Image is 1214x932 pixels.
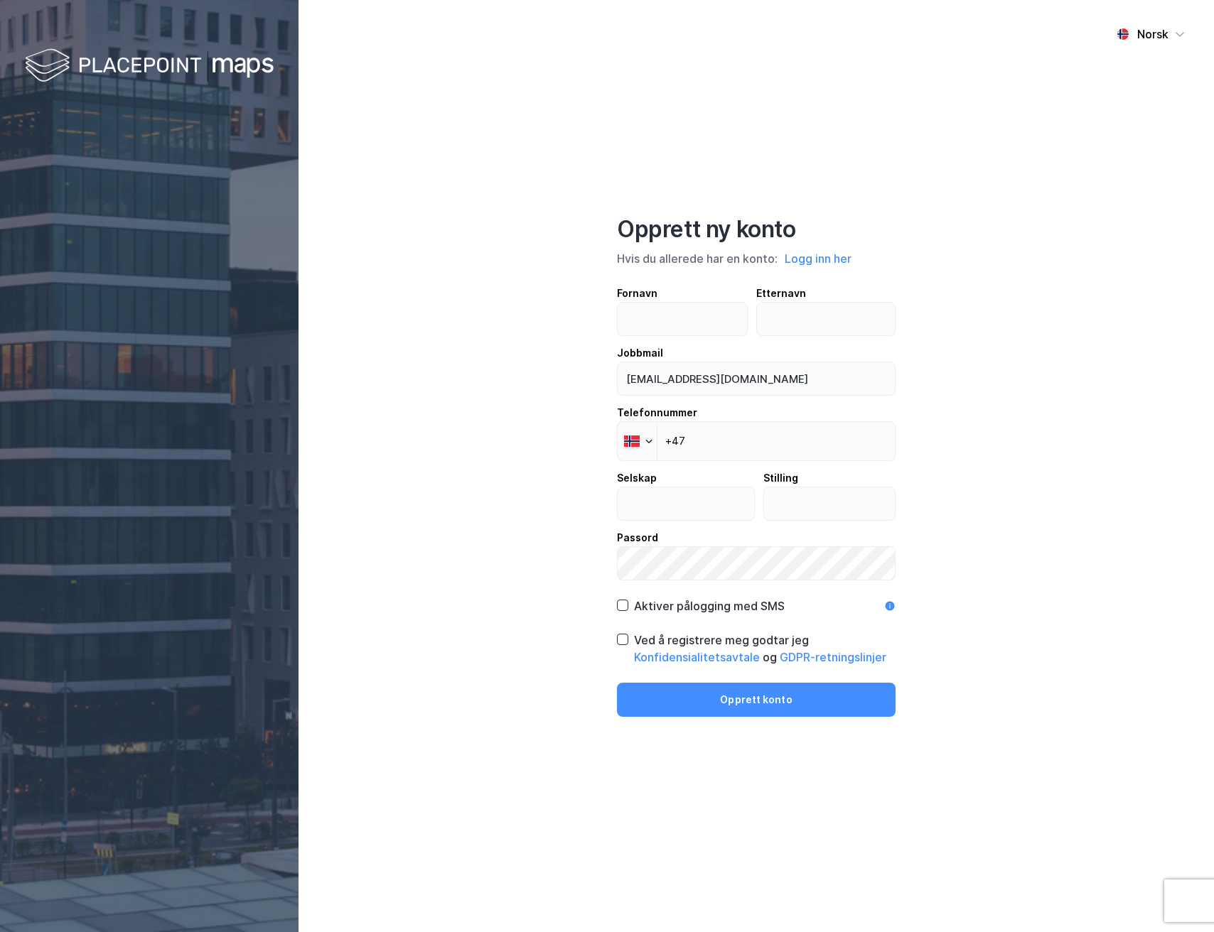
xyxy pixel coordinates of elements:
[617,215,896,244] div: Opprett ny konto
[1143,864,1214,932] div: Kontrollprogram for chat
[763,470,896,487] div: Stilling
[756,285,896,302] div: Etternavn
[617,421,896,461] input: Telefonnummer
[617,404,896,421] div: Telefonnummer
[618,422,657,460] div: Norway: + 47
[617,683,896,717] button: Opprett konto
[1137,26,1169,43] div: Norsk
[634,632,896,666] div: Ved å registrere meg godtar jeg og
[617,345,896,362] div: Jobbmail
[780,249,856,268] button: Logg inn her
[617,529,896,546] div: Passord
[617,470,755,487] div: Selskap
[1143,864,1214,932] iframe: Chat Widget
[634,597,785,614] div: Aktiver pålogging med SMS
[25,45,274,87] img: logo-white.f07954bde2210d2a523dddb988cd2aa7.svg
[617,249,896,268] div: Hvis du allerede har en konto:
[617,285,748,302] div: Fornavn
